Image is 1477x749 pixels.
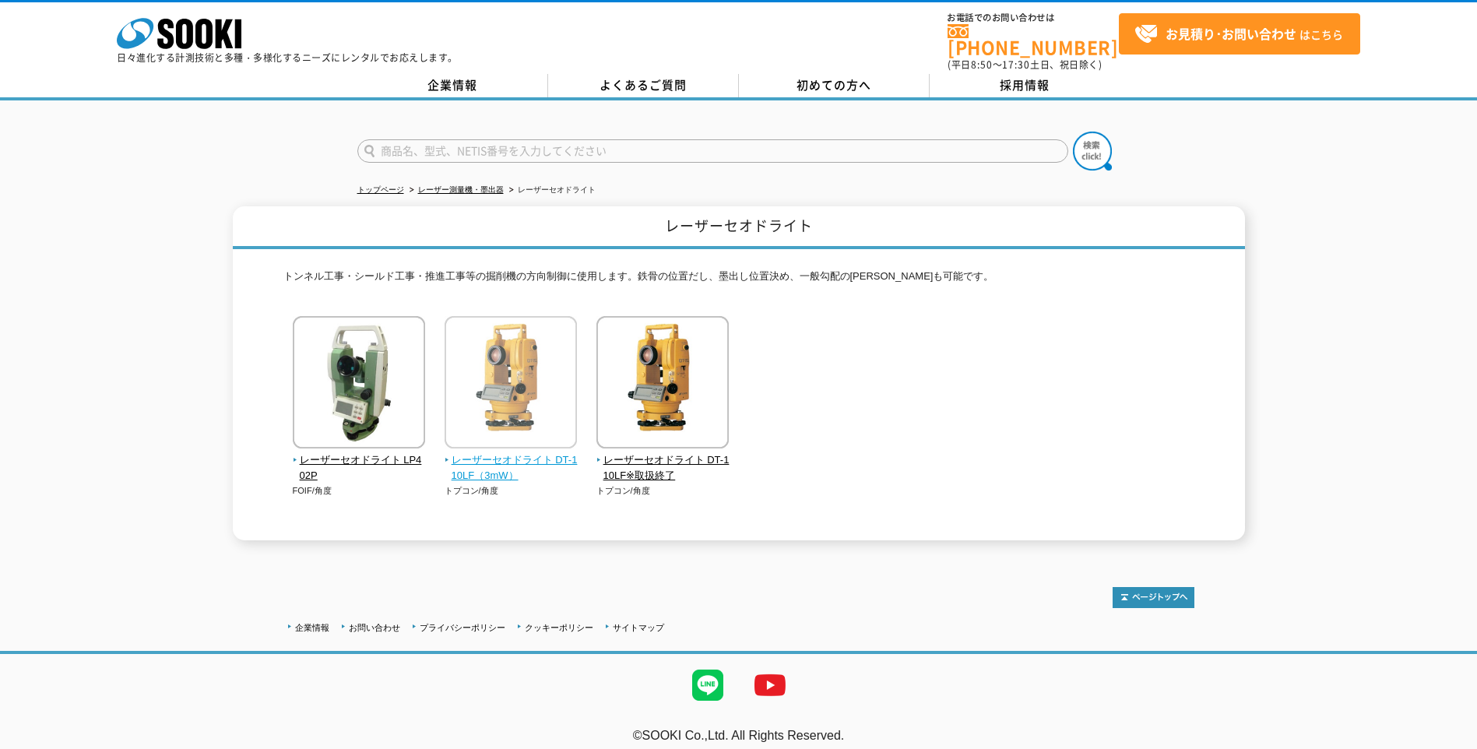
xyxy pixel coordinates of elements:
span: レーザーセオドライト DT-110LF（3mW） [445,452,578,485]
h1: レーザーセオドライト [233,206,1245,249]
a: レーザーセオドライト LP402P [293,438,426,484]
a: トップページ [357,185,404,194]
p: トプコン/角度 [445,484,578,498]
span: はこちら [1134,23,1343,46]
a: サイトマップ [613,623,664,632]
a: 採用情報 [930,74,1120,97]
img: レーザーセオドライト DT-110LF（3mW） [445,316,577,452]
input: 商品名、型式、NETIS番号を入力してください [357,139,1068,163]
span: (平日 ～ 土日、祝日除く) [948,58,1102,72]
a: お問い合わせ [349,623,400,632]
span: 初めての方へ [797,76,871,93]
img: トップページへ [1113,587,1194,608]
a: よくあるご質問 [548,74,739,97]
a: クッキーポリシー [525,623,593,632]
span: 8:50 [971,58,993,72]
img: YouTube [739,654,801,716]
a: 企業情報 [295,623,329,632]
a: 企業情報 [357,74,548,97]
p: トンネル工事・シールド工事・推進工事等の掘削機の方向制御に使用します。鉄骨の位置だし、墨出し位置決め、一般勾配の[PERSON_NAME]も可能です。 [283,269,1194,293]
span: お電話でのお問い合わせは [948,13,1119,23]
img: btn_search.png [1073,132,1112,171]
p: 日々進化する計測技術と多種・多様化するニーズにレンタルでお応えします。 [117,53,458,62]
a: [PHONE_NUMBER] [948,24,1119,56]
p: FOIF/角度 [293,484,426,498]
span: レーザーセオドライト DT-110LF※取扱終了 [596,452,730,485]
a: レーザーセオドライト DT-110LF（3mW） [445,438,578,484]
span: レーザーセオドライト LP402P [293,452,426,485]
a: レーザーセオドライト DT-110LF※取扱終了 [596,438,730,484]
a: お見積り･お問い合わせはこちら [1119,13,1360,55]
strong: お見積り･お問い合わせ [1166,24,1296,43]
img: LINE [677,654,739,716]
span: 17:30 [1002,58,1030,72]
p: トプコン/角度 [596,484,730,498]
a: レーザー測量機・墨出器 [418,185,504,194]
a: プライバシーポリシー [420,623,505,632]
img: レーザーセオドライト LP402P [293,316,425,452]
img: レーザーセオドライト DT-110LF※取扱終了 [596,316,729,452]
a: 初めての方へ [739,74,930,97]
li: レーザーセオドライト [506,182,596,199]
